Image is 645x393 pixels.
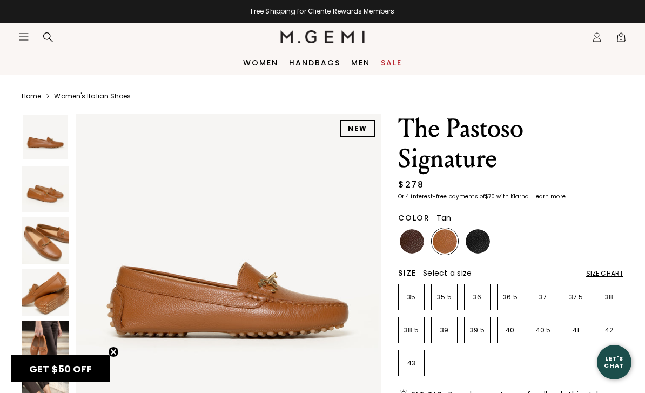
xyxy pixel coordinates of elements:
klarna-placement-style-cta: Learn more [533,192,566,201]
p: 37.5 [563,293,589,302]
a: Handbags [289,58,340,67]
a: Learn more [532,194,566,200]
a: Women [243,58,278,67]
img: The Pastoso Signature [22,321,69,368]
img: The Pastoso Signature [22,269,69,316]
img: Tan [433,229,457,254]
p: 43 [399,359,424,368]
button: Close teaser [108,347,119,357]
span: GET $50 OFF [29,362,92,376]
img: M.Gemi [280,30,365,43]
a: Men [351,58,370,67]
p: 41 [563,326,589,335]
p: 40 [498,326,523,335]
p: 40.5 [530,326,556,335]
a: Sale [381,58,402,67]
img: The Pastoso Signature [22,166,69,212]
p: 35.5 [432,293,457,302]
p: 39 [432,326,457,335]
h2: Color [398,214,430,222]
span: Tan [436,212,452,223]
p: 37 [530,293,556,302]
span: Select a size [423,268,472,278]
div: NEW [340,120,375,137]
a: Home [22,92,41,101]
img: Black [466,229,490,254]
p: 39.5 [465,326,490,335]
div: GET $50 OFFClose teaser [11,355,110,382]
p: 36 [465,293,490,302]
a: Women's Italian Shoes [54,92,131,101]
h2: Size [398,269,416,277]
p: 38 [596,293,622,302]
p: 35 [399,293,424,302]
button: Open site menu [18,31,29,42]
span: 0 [616,34,627,45]
klarna-placement-style-amount: $70 [485,192,495,201]
klarna-placement-style-body: with Klarna [496,192,532,201]
h1: The Pastoso Signature [398,114,623,174]
div: $278 [398,178,424,191]
div: Let's Chat [597,355,631,369]
img: Chocolate [400,229,424,254]
p: 42 [596,326,622,335]
p: 38.5 [399,326,424,335]
div: Size Chart [586,269,623,278]
klarna-placement-style-body: Or 4 interest-free payments of [398,192,485,201]
p: 36.5 [498,293,523,302]
img: The Pastoso Signature [22,217,69,264]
